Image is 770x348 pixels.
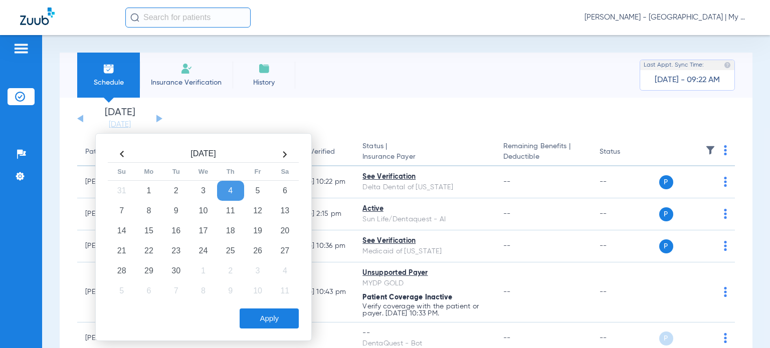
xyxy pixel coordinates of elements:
[592,262,659,322] td: --
[644,60,704,70] span: Last Appt. Sync Time:
[362,303,487,317] p: Verify coverage with the patient or payer. [DATE] 10:33 PM.
[362,278,487,289] div: MYDP GOLD
[85,147,129,157] div: Patient Name
[258,63,270,75] img: History
[503,288,511,295] span: --
[585,13,750,23] span: [PERSON_NAME] - [GEOGRAPHIC_DATA] | My Community Dental Centers
[503,242,511,249] span: --
[147,78,225,88] span: Insurance Verification
[20,8,55,25] img: Zuub Logo
[362,182,487,193] div: Delta Dental of [US_STATE]
[659,207,673,221] span: P
[503,178,511,185] span: --
[659,175,673,189] span: P
[362,328,487,338] div: --
[130,13,139,22] img: Search Icon
[724,62,731,69] img: last sync help info
[724,177,727,187] img: group-dot-blue.svg
[655,75,720,85] span: [DATE] - 09:22 AM
[90,108,150,130] li: [DATE]
[286,262,355,322] td: [DATE] 10:43 PM
[85,147,163,157] div: Patient Name
[240,78,288,88] span: History
[125,8,251,28] input: Search for patients
[90,120,150,130] a: [DATE]
[503,210,511,217] span: --
[286,198,355,230] td: [DATE] 2:15 PM
[592,166,659,198] td: --
[659,239,673,253] span: P
[294,147,347,157] div: Last Verified
[362,204,487,214] div: Active
[362,246,487,257] div: Medicaid of [US_STATE]
[592,198,659,230] td: --
[103,63,115,75] img: Schedule
[240,308,299,328] button: Apply
[362,214,487,225] div: Sun Life/Dentaquest - AI
[592,138,659,166] th: Status
[135,146,271,163] th: [DATE]
[724,241,727,251] img: group-dot-blue.svg
[503,334,511,341] span: --
[720,300,770,348] iframe: Chat Widget
[592,230,659,262] td: --
[85,78,132,88] span: Schedule
[503,152,584,162] span: Deductible
[724,287,727,297] img: group-dot-blue.svg
[362,294,452,301] span: Patient Coverage Inactive
[362,172,487,182] div: See Verification
[294,147,335,157] div: Last Verified
[362,152,487,162] span: Insurance Payer
[724,145,727,155] img: group-dot-blue.svg
[286,166,355,198] td: [DATE] 10:22 PM
[362,236,487,246] div: See Verification
[354,138,495,166] th: Status |
[13,43,29,55] img: hamburger-icon
[362,268,487,278] div: Unsupported Payer
[180,63,192,75] img: Manual Insurance Verification
[286,230,355,262] td: [DATE] 10:36 PM
[659,331,673,345] span: P
[724,209,727,219] img: group-dot-blue.svg
[495,138,592,166] th: Remaining Benefits |
[705,145,715,155] img: filter.svg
